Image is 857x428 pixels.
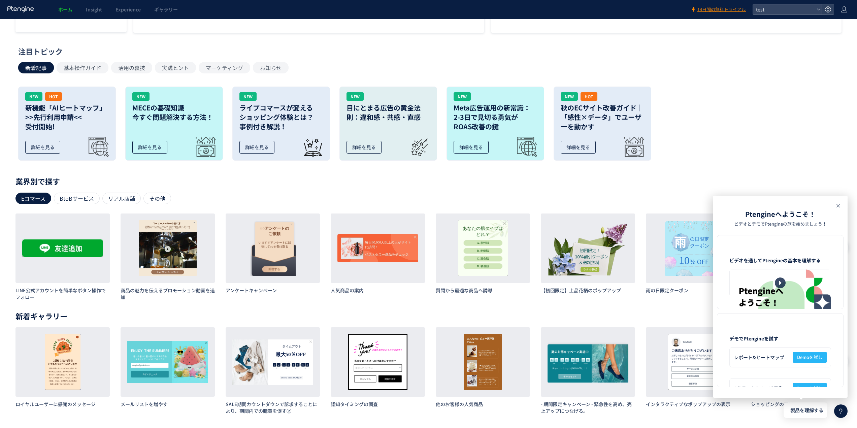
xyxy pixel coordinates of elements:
h3: MECEの基礎知識 今すぐ問題解決する方法！ [132,103,216,122]
h3: LINE公式アカウントを簡単なボタン操作でフォロー [15,287,110,300]
a: NEWMeta広告運用の新常識：2-3日で見切る勇気がROAS改善の鍵詳細を見る [447,87,544,161]
span: 14日間の無料トライアル [697,6,746,13]
div: NEW [132,92,150,101]
button: 実践ヒント [155,62,196,73]
h3: ショッピングの促進 [751,401,845,407]
span: A/Bテスト&ページ編集 [734,385,827,392]
h3: アンケートキャンペーン [226,287,320,294]
h3: 【初回限定】上品花柄のポップアップ [541,287,635,294]
span: ホーム [58,6,72,13]
div: BtoBサービス [54,193,100,204]
span: Demoを試し [797,352,822,363]
div: NEW [454,92,471,101]
h3: ロイヤルユーザーに感謝のメッセージ [15,401,110,407]
p: 新着ギャラリー [15,314,842,318]
div: ビデオを通してPtengineの基本を理解する [724,252,836,264]
h3: 雨の日限定クーポン [646,287,740,294]
button: 活用の裏技 [111,62,152,73]
a: NEWHOT新機能「AIヒートマップ」>>先行利用申請<<受付開始!詳細を見る [18,87,116,161]
h3: 新機能「AIヒートマップ」 >>先行利用申請<< 受付開始! [25,103,109,131]
div: NEW [25,92,42,101]
h3: 認知タイミングの調査 [331,401,425,407]
div: 詳細を見る [561,141,596,154]
p: ビデオとデモでPtengineの旅を始めましょう！ [726,221,834,227]
div: 詳細を見る [239,141,274,154]
div: NEW [347,92,364,101]
div: 詳細を見る [454,141,489,154]
a: 14日間の無料トライアル [691,6,746,13]
h3: インタラクティブなポップアップの表示 [646,401,740,407]
div: Eコマース [15,193,51,204]
div: 詳細を見る [132,141,167,154]
button: 新着記事 [18,62,54,73]
img: guide_video_cover_jp.png [730,269,831,326]
h3: 他のお客様の人気商品 [436,401,530,407]
div: 注目トピック [18,46,835,57]
h3: ライブコマースが変える ショッピング体験とは？ 事例付き解説！ [239,103,323,131]
div: NEW [561,92,578,101]
h3: 人気商品の案内 [331,287,425,294]
h3: SALE期間カウントダウンで訴求することにより、期間内での購買を促す➁ [226,401,320,414]
div: デモでPtengineを試す [724,330,836,342]
a: NEWMECEの基礎知識今すぐ問題解決する方法！詳細を見る [125,87,223,161]
h3: Meta広告運用の新常識： 2-3日で見切る勇気が ROAS改善の鍵 [454,103,537,131]
h3: - 期間限定キャンペーン - 緊急性を高め、売上アップにつなげる。 [541,401,635,414]
div: リアル店舗 [102,193,141,204]
h2: Ptengineへようこそ！ [713,209,848,219]
span: test [754,4,814,14]
a: NEW目にとまる広告の黄金法則：違和感・共感・直感詳細を見る [339,87,437,161]
h3: 秋のECサイト改善ガイド｜「感性×データ」でユーザーを動かす [561,103,644,131]
span: Experience [116,6,141,13]
span: Insight [86,6,102,13]
h3: メールリストを増やす [121,401,215,407]
div: HOT [45,92,62,101]
a: NEWライブコマースが変えるショッピング体験とは？事例付き解説！詳細を見る [232,87,330,161]
span: 製品を理解する [790,407,823,414]
button: マーケティング [199,62,250,73]
button: Demoを試し [793,352,827,363]
button: お知らせ [253,62,289,73]
div: その他 [143,193,171,204]
p: 業界別で探す [15,179,842,183]
div: 詳細を見る [347,141,382,154]
button: 基本操作ガイド [57,62,108,73]
a: NEWHOT秋のECサイト改善ガイド｜「感性×データ」でユーザーを動かす詳細を見る [554,87,651,161]
h3: 目にとまる広告の黄金法則：違和感・共感・直感 [347,103,430,122]
span: ギャラリー [154,6,178,13]
div: NEW [239,92,257,101]
button: Demoを試し [793,383,827,394]
span: レポート&ヒートマップ [734,354,827,361]
div: 詳細を見る [25,141,60,154]
div: HOT [581,92,597,101]
h3: 商品の魅力を伝えるプロモーション動画を追加 [121,287,215,300]
h3: 質問から最適な商品へ誘導 [436,287,530,294]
